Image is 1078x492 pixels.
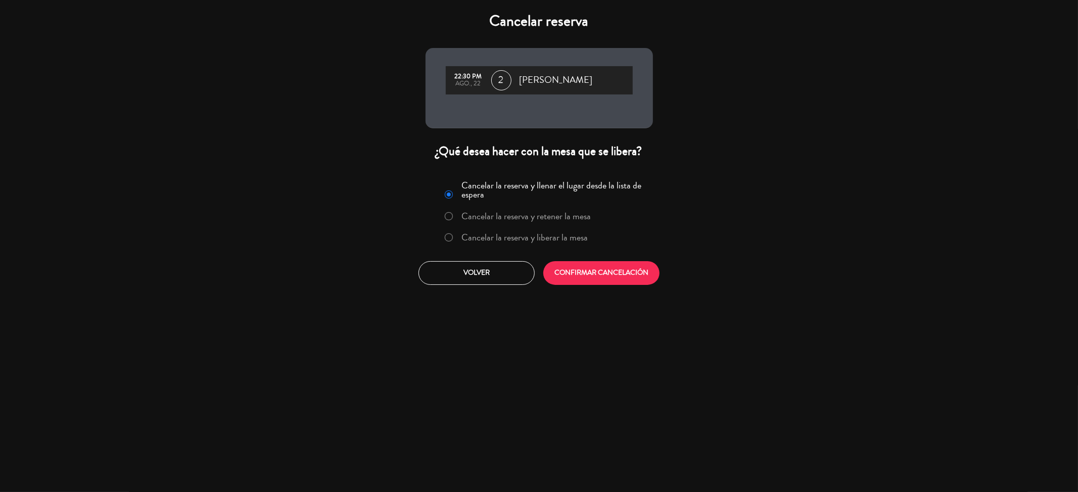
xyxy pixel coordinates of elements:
[491,70,511,90] span: 2
[461,233,588,242] label: Cancelar la reserva y liberar la mesa
[451,80,486,87] div: ago., 22
[426,143,653,159] div: ¿Qué desea hacer con la mesa que se libera?
[461,212,591,221] label: Cancelar la reserva y retener la mesa
[543,261,660,285] button: CONFIRMAR CANCELACIÓN
[520,73,593,88] span: [PERSON_NAME]
[418,261,535,285] button: Volver
[461,181,646,199] label: Cancelar la reserva y llenar el lugar desde la lista de espera
[426,12,653,30] h4: Cancelar reserva
[451,73,486,80] div: 22:30 PM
